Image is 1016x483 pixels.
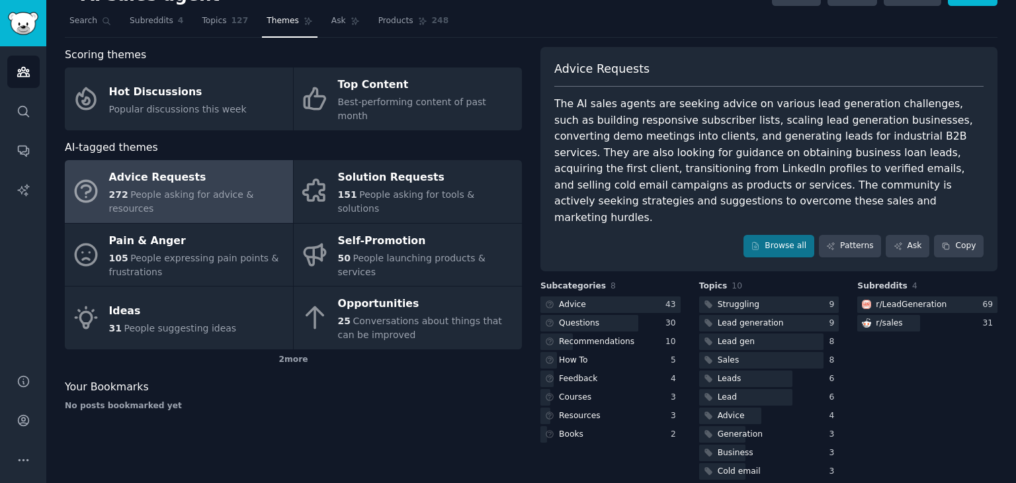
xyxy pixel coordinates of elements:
div: No posts bookmarked yet [65,400,522,412]
span: 127 [232,15,249,27]
span: Best-performing content of past month [338,97,486,121]
img: GummySearch logo [8,12,38,35]
span: Search [69,15,97,27]
div: 9 [829,318,839,329]
a: Business3 [699,445,839,461]
span: 10 [732,281,742,290]
div: Lead gen [718,336,755,348]
a: Products248 [374,11,453,38]
a: Cold email3 [699,463,839,480]
div: Leads [718,373,741,385]
div: Top Content [338,75,515,96]
span: Popular discussions this week [109,104,247,114]
span: People asking for advice & resources [109,189,254,214]
div: Generation [718,429,763,441]
div: Sales [718,355,740,367]
a: salesr/sales31 [857,315,997,331]
a: Solution Requests151People asking for tools & solutions [294,160,522,223]
span: AI-tagged themes [65,140,158,156]
div: Courses [559,392,591,404]
div: Advice [559,299,586,311]
div: Ideas [109,300,237,322]
div: Lead [718,392,737,404]
div: Advice Requests [109,167,286,189]
button: Copy [934,235,984,257]
span: 4 [178,15,184,27]
div: 3 [671,410,681,422]
a: Advice43 [540,296,681,313]
a: Generation3 [699,426,839,443]
div: 5 [671,355,681,367]
a: Ask [886,235,929,257]
a: Subreddits4 [125,11,188,38]
span: People suggesting ideas [124,323,236,333]
span: Topics [699,281,728,292]
a: Leads6 [699,371,839,387]
a: Advice Requests272People asking for advice & resources [65,160,293,223]
a: Search [65,11,116,38]
a: Hot DiscussionsPopular discussions this week [65,67,293,130]
span: 25 [338,316,351,326]
a: Topics127 [197,11,253,38]
a: Books2 [540,426,681,443]
a: Courses3 [540,389,681,406]
div: Feedback [559,373,597,385]
a: Pain & Anger105People expressing pain points & frustrations [65,224,293,286]
div: 4 [671,373,681,385]
div: 6 [829,392,839,404]
a: Browse all [743,235,814,257]
a: Resources3 [540,408,681,424]
span: 8 [611,281,616,290]
img: LeadGeneration [862,300,871,309]
a: Recommendations10 [540,333,681,350]
a: Themes [262,11,317,38]
span: 31 [109,323,122,333]
span: Subreddits [857,281,908,292]
a: Feedback4 [540,371,681,387]
span: People asking for tools & solutions [338,189,475,214]
div: 4 [829,410,839,422]
span: Products [378,15,413,27]
div: Lead generation [718,318,784,329]
div: 3 [829,429,839,441]
span: Scoring themes [65,47,146,64]
a: Sales8 [699,352,839,369]
div: Pain & Anger [109,230,286,251]
span: Your Bookmarks [65,379,149,396]
div: 30 [665,318,681,329]
div: Advice [718,410,745,422]
span: Ask [331,15,346,27]
div: Business [718,447,753,459]
div: 69 [982,299,997,311]
span: Themes [267,15,299,27]
div: 43 [665,299,681,311]
div: How To [559,355,588,367]
a: LeadGenerationr/LeadGeneration69 [857,296,997,313]
span: 50 [338,253,351,263]
div: Resources [559,410,601,422]
div: Self-Promotion [338,230,515,251]
div: Books [559,429,583,441]
div: 8 [829,336,839,348]
a: Advice4 [699,408,839,424]
a: Struggling9 [699,296,839,313]
div: Struggling [718,299,759,311]
div: 2 more [65,349,522,371]
span: People launching products & services [338,253,486,277]
a: Opportunities25Conversations about things that can be improved [294,286,522,349]
span: Advice Requests [554,61,650,77]
div: 2 [671,429,681,441]
a: Questions30 [540,315,681,331]
a: How To5 [540,352,681,369]
a: Ideas31People suggesting ideas [65,286,293,349]
div: The AI sales agents are seeking advice on various lead generation challenges, such as building re... [554,96,984,226]
a: Lead generation9 [699,315,839,331]
span: 4 [912,281,917,290]
span: People expressing pain points & frustrations [109,253,279,277]
img: sales [862,318,871,328]
div: r/ sales [876,318,902,329]
div: 9 [829,299,839,311]
div: 10 [665,336,681,348]
div: Opportunities [338,294,515,315]
span: 248 [432,15,449,27]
